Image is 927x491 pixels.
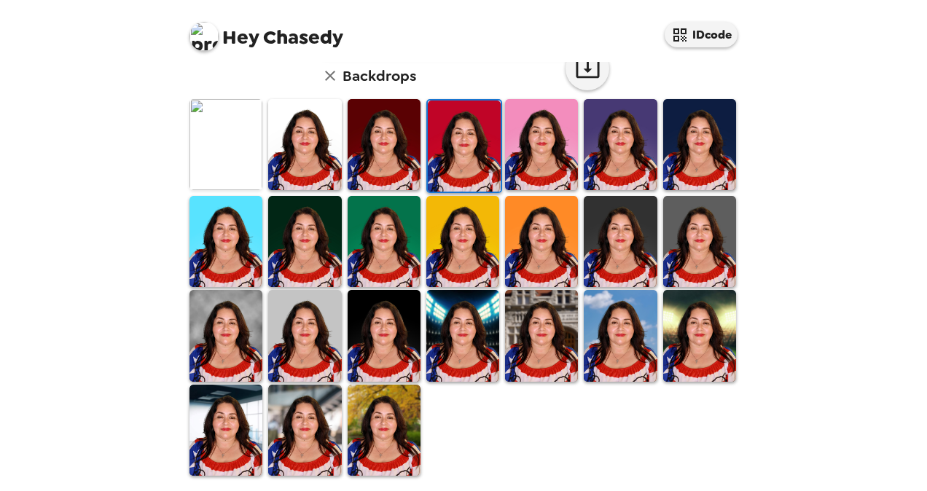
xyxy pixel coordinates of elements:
[189,22,219,51] img: profile pic
[189,99,262,190] img: Original
[343,64,416,87] h6: Backdrops
[222,24,259,50] span: Hey
[189,15,343,47] span: Chasedy
[665,22,738,47] button: IDcode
